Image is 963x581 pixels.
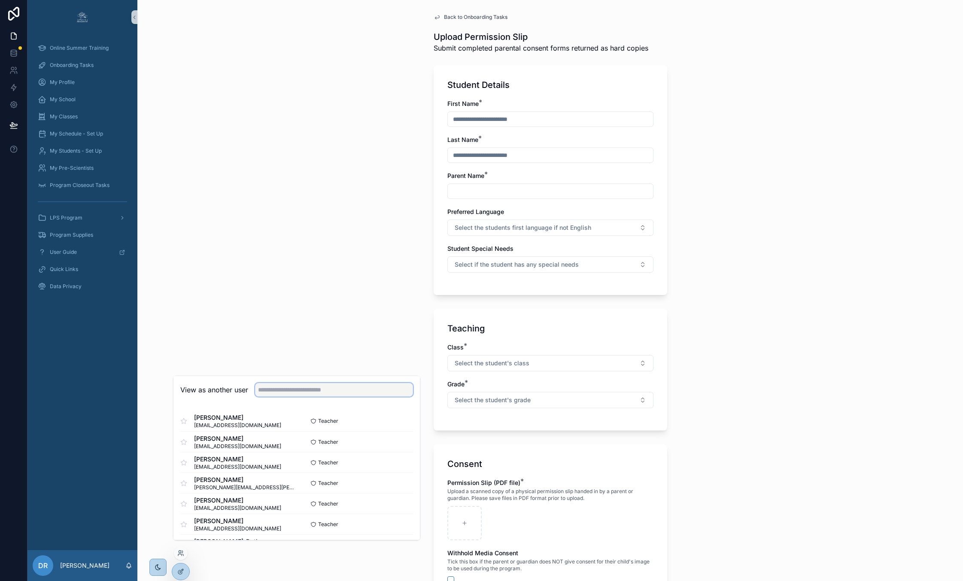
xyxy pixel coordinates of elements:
[447,79,510,91] h1: Student Details
[194,476,297,484] span: [PERSON_NAME]
[50,96,76,103] span: My School
[447,322,485,334] h1: Teaching
[434,31,648,43] h1: Upload Permission Slip
[33,57,132,73] a: Onboarding Tasks
[33,160,132,176] a: My Pre-Scientists
[447,488,653,502] span: Upload a scanned copy of a physical permission slip handed in by a parent or guardian. Please sav...
[447,549,518,557] span: Withhold Media Consent
[194,537,281,546] span: [PERSON_NAME]-Detlev
[194,464,281,470] span: [EMAIL_ADDRESS][DOMAIN_NAME]
[33,143,132,159] a: My Students - Set Up
[50,148,102,154] span: My Students - Set Up
[50,232,93,238] span: Program Supplies
[455,260,579,269] span: Select if the student has any special needs
[50,266,78,273] span: Quick Links
[434,14,507,21] a: Back to Onboarding Tasks
[194,434,281,443] span: [PERSON_NAME]
[194,517,281,525] span: [PERSON_NAME]
[50,130,103,137] span: My Schedule - Set Up
[318,480,338,487] span: Teacher
[447,380,465,388] span: Grade
[447,479,520,486] span: Permission Slip (PDF file)
[318,418,338,424] span: Teacher
[33,244,132,260] a: User Guide
[50,79,75,86] span: My Profile
[33,210,132,226] a: LPS Program
[33,109,132,124] a: My Classes
[50,283,82,290] span: Data Privacy
[318,439,338,446] span: Teacher
[76,10,89,24] img: App logo
[194,443,281,450] span: [EMAIL_ADDRESS][DOMAIN_NAME]
[33,40,132,56] a: Online Summer Training
[27,34,137,305] div: scrollable content
[194,413,281,422] span: [PERSON_NAME]
[194,455,281,464] span: [PERSON_NAME]
[318,521,338,528] span: Teacher
[447,355,653,371] button: Select Button
[38,560,48,571] span: DR
[447,343,464,351] span: Class
[180,385,248,395] h2: View as another user
[447,136,478,143] span: Last Name
[318,459,338,466] span: Teacher
[455,396,531,404] span: Select the student's grade
[447,100,479,107] span: First Name
[50,214,82,221] span: LPS Program
[194,484,297,491] span: [PERSON_NAME][EMAIL_ADDRESS][PERSON_NAME][DOMAIN_NAME]
[50,62,94,69] span: Onboarding Tasks
[194,422,281,429] span: [EMAIL_ADDRESS][DOMAIN_NAME]
[33,279,132,294] a: Data Privacy
[447,458,482,470] h1: Consent
[318,500,338,507] span: Teacher
[33,75,132,90] a: My Profile
[447,256,653,273] button: Select Button
[33,126,132,141] a: My Schedule - Set Up
[33,178,132,193] a: Program Closeout Tasks
[447,172,484,179] span: Parent Name
[455,359,529,367] span: Select the student's class
[455,223,591,232] span: Select the students first language if not English
[50,182,109,189] span: Program Closeout Tasks
[194,505,281,512] span: [EMAIL_ADDRESS][DOMAIN_NAME]
[33,92,132,107] a: My School
[194,496,281,505] span: [PERSON_NAME]
[447,208,504,215] span: Preferred Language
[447,392,653,408] button: Select Button
[33,227,132,243] a: Program Supplies
[33,262,132,277] a: Quick Links
[447,220,653,236] button: Select Button
[434,43,648,53] span: Submit completed parental consent forms returned as hard copies
[60,561,109,570] p: [PERSON_NAME]
[50,45,109,51] span: Online Summer Training
[444,14,507,21] span: Back to Onboarding Tasks
[194,525,281,532] span: [EMAIL_ADDRESS][DOMAIN_NAME]
[50,165,94,172] span: My Pre-Scientists
[447,245,513,252] span: Student Special Needs
[50,249,77,256] span: User Guide
[50,113,78,120] span: My Classes
[447,558,653,572] span: Tick this box if the parent or guardian does NOT give consent for their child's image to be used ...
